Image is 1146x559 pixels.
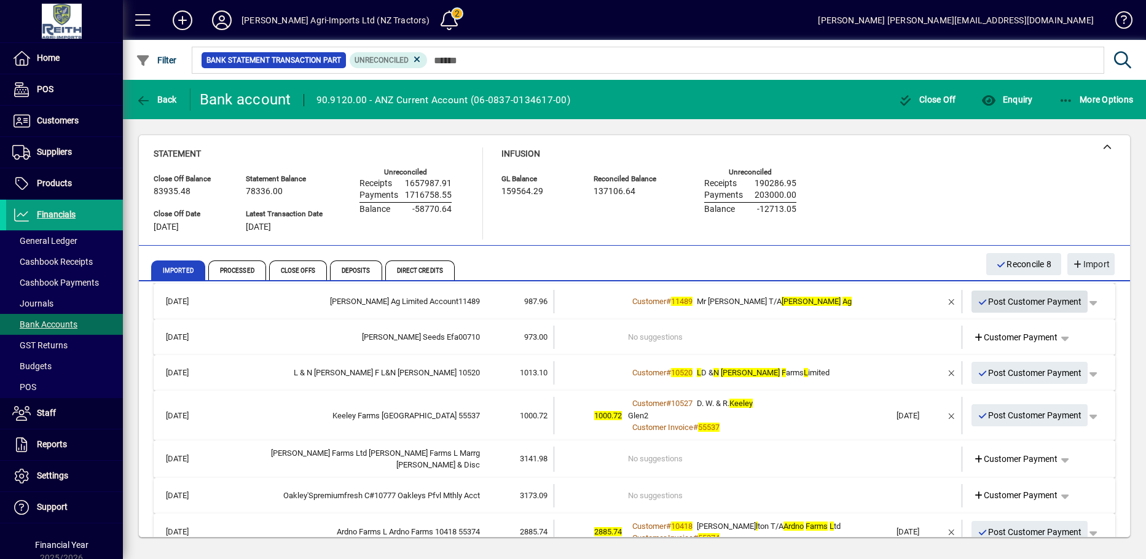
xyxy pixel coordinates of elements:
em: 10418 [671,522,693,531]
td: No suggestions [628,484,890,507]
span: Close Off Balance [154,175,227,183]
span: Import [1072,254,1110,275]
button: Reconcile 8 [986,253,1061,275]
span: Glen2 [628,411,648,420]
div: Ardno Farms L Ardno Farms 10418 55374 [218,526,480,538]
a: Journals [6,293,123,314]
a: Reports [6,429,123,460]
span: 1000.72 [520,411,547,420]
button: Enquiry [978,88,1035,111]
span: 83935.48 [154,187,190,197]
span: Financial Year [35,540,88,550]
mat-expansion-panel-header: [DATE]Oakley'Spremiumfresh C#10777 Oakleys Pfvl Mthly Acct3173.09No suggestionsCustomer Payment [154,478,1115,514]
a: Knowledge Base [1106,2,1131,42]
span: Close Off Date [154,210,227,218]
div: Oakley'Spremiumfresh C#10777 Oakleys Pfvl Mthly Acct [218,490,480,502]
a: Cashbook Payments [6,272,123,293]
a: Customer Payment [968,326,1063,348]
em: Farms [806,522,828,531]
button: Profile [202,9,241,31]
span: D. W. & R. [697,399,753,408]
span: Budgets [12,361,52,371]
span: Journals [12,299,53,308]
a: Cashbook Receipts [6,251,123,272]
span: [DATE] [154,222,179,232]
em: 10520 [671,368,693,377]
em: 11489 [671,297,693,306]
span: [DATE] [246,222,271,232]
span: 3141.98 [520,454,547,463]
em: [PERSON_NAME] [782,297,841,306]
span: GL Balance [501,175,575,183]
span: Post Customer Payment [978,363,1082,383]
div: Bank account [200,90,291,109]
span: # [693,533,698,542]
div: [DATE] [897,410,942,422]
span: Reports [37,439,67,449]
em: 55374 [698,533,720,542]
span: Customer Invoice [632,533,693,542]
span: Customer Payment [973,331,1058,344]
em: L [804,368,808,377]
span: Reconciled Balance [594,175,667,183]
span: Customer [632,399,666,408]
span: # [666,399,671,408]
span: Processed [208,260,266,280]
span: Post Customer Payment [978,405,1082,426]
label: Unreconciled [384,168,427,176]
button: Post Customer Payment [971,291,1088,313]
span: Customer Invoice [632,423,693,432]
span: POS [37,84,53,94]
span: 78336.00 [246,187,283,197]
td: No suggestions [628,326,890,349]
button: More Options [1056,88,1137,111]
button: Back [133,88,180,111]
em: l [756,522,758,531]
mat-expansion-panel-header: [DATE][PERSON_NAME] Farms Ltd [PERSON_NAME] Farms L Marrg [PERSON_NAME] & Disc3141.98No suggestio... [154,440,1115,478]
div: Keeley Farms Keeley Farms 55537 [218,410,480,422]
span: 3173.09 [520,491,547,500]
button: Remove [942,405,962,425]
div: [PERSON_NAME] Agri-Imports Ltd (NZ Tractors) [241,10,430,30]
a: Products [6,168,123,199]
a: Suppliers [6,137,123,168]
button: Remove [942,363,962,383]
mat-expansion-panel-header: [DATE]Keeley Farms [GEOGRAPHIC_DATA] 555371000.721000.72Customer#10527D. W. & R.KeeleyGlen2Custom... [154,391,1115,440]
span: 190286.95 [755,179,796,189]
span: Bank Accounts [12,319,77,329]
mat-expansion-panel-header: [DATE][PERSON_NAME] Ag Limited Account11489987.96Customer#11489Mr [PERSON_NAME] T/A[PERSON_NAME] ... [154,284,1115,319]
button: Post Customer Payment [971,404,1088,426]
span: Latest Transaction Date [246,210,323,218]
a: Customers [6,106,123,136]
mat-expansion-panel-header: [DATE][PERSON_NAME] Seeds Efa00710973.00No suggestionsCustomer Payment [154,319,1115,355]
span: 1000.72 [594,411,622,420]
span: Unreconciled [355,56,409,64]
a: Customer#10418 [628,520,697,533]
span: Customer [632,368,666,377]
span: Post Customer Payment [978,522,1082,542]
a: POS [6,377,123,397]
span: Cashbook Payments [12,278,99,287]
span: Deposits [330,260,382,280]
button: Remove [942,292,962,311]
span: 203000.00 [755,190,796,200]
span: General Ledger [12,236,77,246]
span: 1716758.55 [405,190,452,200]
a: Customer Payment [968,485,1063,507]
span: Direct Credits [385,260,455,280]
a: Support [6,492,123,523]
span: Balance [704,205,735,214]
em: F [782,368,786,377]
span: [PERSON_NAME] ton T/A td [697,522,841,531]
span: Imported [151,260,205,280]
span: 2885.74 [520,527,547,536]
span: 2885.74 [594,527,622,536]
a: Staff [6,398,123,429]
a: General Ledger [6,230,123,251]
td: [DATE] [160,397,218,434]
span: Customer Payment [973,453,1058,466]
a: Customer#10527 [628,397,697,410]
div: Pgg Wrightson Seeds Efa00710 [218,331,480,343]
span: 987.96 [524,297,547,306]
div: L & N Jones F L&N Jones 10520 [218,367,480,379]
